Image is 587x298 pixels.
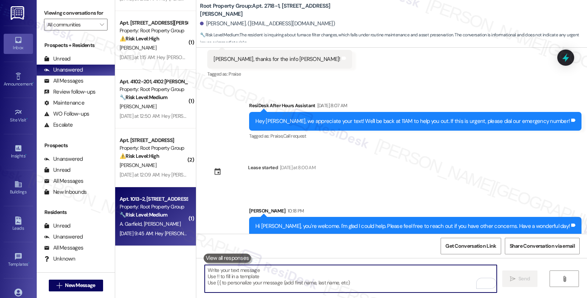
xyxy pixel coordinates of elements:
[205,265,497,292] textarea: To enrich screen reader interactions, please activate Accessibility in Grammarly extension settings
[4,214,33,234] a: Leads
[120,211,167,218] strong: 🔧 Risk Level: Medium
[200,20,335,28] div: [PERSON_NAME]. ([EMAIL_ADDRESS][DOMAIN_NAME])
[255,117,570,125] div: Hey [PERSON_NAME], we appreciate your text! We'll be back at 11AM to help you out. If this is urg...
[214,55,340,63] div: [PERSON_NAME], thanks for the info [PERSON_NAME]!
[120,137,187,144] div: Apt. [STREET_ADDRESS]
[200,32,239,38] strong: 🔧 Risk Level: Medium
[56,283,62,288] i: 
[286,207,304,215] div: 10:18 PM
[249,102,581,112] div: ResiDesk After Hours Assistant
[44,55,70,63] div: Unread
[37,208,115,216] div: Residents
[445,242,496,250] span: Get Conversation Link
[26,116,28,121] span: •
[441,238,501,254] button: Get Conversation Link
[44,77,83,85] div: All Messages
[120,86,187,93] div: Property: Root Property Group
[120,44,156,51] span: [PERSON_NAME]
[510,242,575,250] span: Share Conversation via email
[37,41,115,49] div: Prospects + Residents
[120,19,187,27] div: Apt. [STREET_ADDRESS][PERSON_NAME]
[25,152,26,157] span: •
[44,177,83,185] div: All Messages
[44,99,84,107] div: Maintenance
[44,110,89,118] div: WO Follow-ups
[47,19,96,30] input: All communities
[44,66,83,74] div: Unanswered
[120,103,156,110] span: [PERSON_NAME]
[44,155,83,163] div: Unanswered
[248,164,278,171] div: Lease started
[37,142,115,149] div: Prospects
[255,222,570,230] div: Hi [PERSON_NAME], you're welcome. I'm glad I could help. Please feel free to reach out if you hav...
[120,27,187,34] div: Property: Root Property Group
[229,71,241,77] span: Praise
[562,276,567,282] i: 
[249,131,581,141] div: Tagged as:
[4,250,33,270] a: Templates •
[4,34,33,54] a: Inbox
[120,221,144,227] span: A. Garfield
[316,102,347,109] div: [DATE] 8:07 AM
[44,7,107,19] label: Viewing conversations for
[278,164,316,171] div: [DATE] at 8:00 AM
[28,261,29,266] span: •
[120,94,167,101] strong: 🔧 Risk Level: Medium
[44,188,87,196] div: New Inbounds
[4,142,33,162] a: Insights •
[249,207,581,217] div: [PERSON_NAME]
[120,195,187,203] div: Apt. 1013-2, [STREET_ADDRESS]
[120,54,446,61] div: [DATE] at 1:15 AM: Hey [PERSON_NAME], we appreciate your text! We'll be back at 11AM to help you ...
[120,144,187,152] div: Property: Root Property Group
[120,230,480,237] div: [DATE] 9:45 AM: Hey [PERSON_NAME] and [US_STATE], we appreciate your text! We'll be back at 11AM ...
[270,133,283,139] span: Praise ,
[44,121,73,129] div: Escalate
[510,276,515,282] i: 
[4,106,33,126] a: Site Visit •
[120,153,159,159] strong: ⚠️ Risk Level: High
[502,270,538,287] button: Send
[11,6,26,20] img: ResiDesk Logo
[144,221,181,227] span: [PERSON_NAME]
[100,22,104,28] i: 
[120,171,452,178] div: [DATE] at 12:09 AM: Hey [PERSON_NAME], we appreciate your text! We'll be back at 11AM to help you...
[44,222,70,230] div: Unread
[120,203,187,211] div: Property: Root Property Group
[49,280,103,291] button: New Message
[44,244,83,252] div: All Messages
[120,162,156,168] span: [PERSON_NAME]
[207,69,352,79] div: Tagged as:
[44,233,83,241] div: Unanswered
[44,166,70,174] div: Unread
[518,275,530,283] span: Send
[44,88,95,96] div: Review follow-ups
[33,80,34,86] span: •
[120,35,159,42] strong: ⚠️ Risk Level: High
[65,281,95,289] span: New Message
[4,178,33,198] a: Buildings
[200,2,347,18] b: Root Property Group: Apt. 2718-1, [STREET_ADDRESS][PERSON_NAME]
[44,255,75,263] div: Unknown
[120,113,452,119] div: [DATE] at 12:50 AM: Hey [PERSON_NAME], we appreciate your text! We'll be back at 11AM to help you...
[120,78,187,86] div: Apt. 4102-201, 4102 [PERSON_NAME]
[283,133,306,139] span: Call request
[200,31,587,47] span: : The resident is inquiring about furnace filter changes, which falls under routine maintenance a...
[505,238,580,254] button: Share Conversation via email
